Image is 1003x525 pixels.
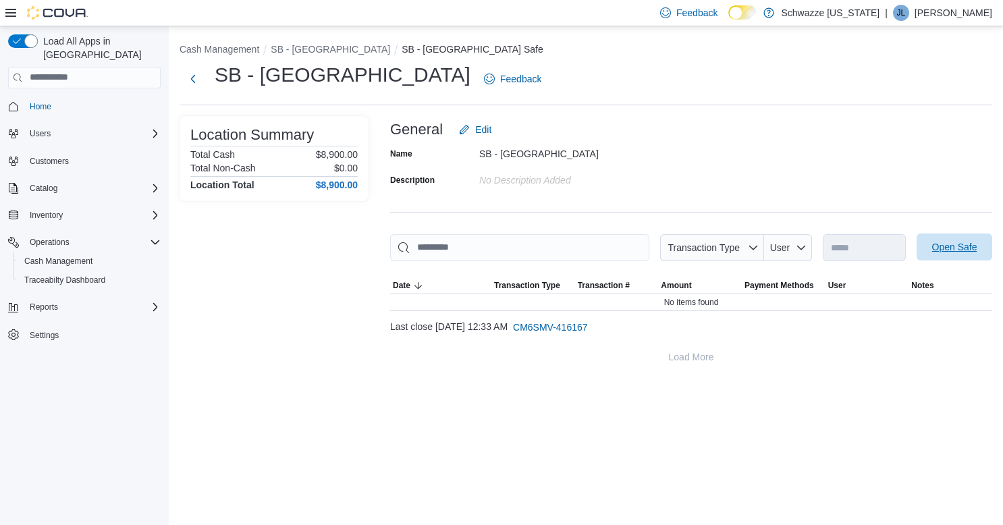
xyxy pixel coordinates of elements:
[3,96,166,116] button: Home
[24,299,63,315] button: Reports
[190,149,235,160] h6: Total Cash
[19,253,161,269] span: Cash Management
[13,271,166,289] button: Traceabilty Dashboard
[334,163,358,173] p: $0.00
[190,127,314,143] h3: Location Summary
[390,175,435,186] label: Description
[669,350,714,364] span: Load More
[24,126,56,142] button: Users
[30,330,59,341] span: Settings
[500,72,541,86] span: Feedback
[668,242,740,253] span: Transaction Type
[3,298,166,316] button: Reports
[742,277,825,294] button: Payment Methods
[24,98,161,115] span: Home
[30,237,70,248] span: Operations
[575,277,659,294] button: Transaction #
[744,280,814,291] span: Payment Methods
[3,124,166,143] button: Users
[578,280,630,291] span: Transaction #
[676,6,717,20] span: Feedback
[454,116,497,143] button: Edit
[661,280,691,291] span: Amount
[728,5,757,20] input: Dark Mode
[781,5,879,21] p: Schwazze [US_STATE]
[30,156,69,167] span: Customers
[30,128,51,139] span: Users
[24,234,161,250] span: Operations
[180,43,992,59] nav: An example of EuiBreadcrumbs
[764,234,812,261] button: User
[24,126,161,142] span: Users
[932,240,977,254] span: Open Safe
[27,6,88,20] img: Cova
[479,65,547,92] a: Feedback
[24,299,161,315] span: Reports
[190,163,256,173] h6: Total Non-Cash
[508,314,593,341] button: CM6SMV-416167
[24,327,64,343] a: Settings
[893,5,909,21] div: John Lieder
[24,180,63,196] button: Catalog
[19,272,111,288] a: Traceabilty Dashboard
[30,302,58,312] span: Reports
[316,149,358,160] p: $8,900.00
[513,321,588,334] span: CM6SMV-416167
[402,44,543,55] button: SB - [GEOGRAPHIC_DATA] Safe
[393,280,410,291] span: Date
[390,148,412,159] label: Name
[180,44,259,55] button: Cash Management
[3,325,166,344] button: Settings
[390,343,992,370] button: Load More
[24,234,75,250] button: Operations
[660,234,764,261] button: Transaction Type
[3,206,166,225] button: Inventory
[316,179,358,190] h4: $8,900.00
[909,277,992,294] button: Notes
[390,314,992,341] div: Last close [DATE] 12:33 AM
[24,207,161,223] span: Inventory
[271,44,390,55] button: SB - [GEOGRAPHIC_DATA]
[24,153,74,169] a: Customers
[897,5,906,21] span: JL
[3,233,166,252] button: Operations
[3,179,166,198] button: Catalog
[491,277,575,294] button: Transaction Type
[30,183,57,194] span: Catalog
[390,277,491,294] button: Date
[24,207,68,223] button: Inventory
[770,242,790,253] span: User
[215,61,470,88] h1: SB - [GEOGRAPHIC_DATA]
[479,169,660,186] div: No Description added
[24,180,161,196] span: Catalog
[915,5,992,21] p: [PERSON_NAME]
[664,297,719,308] span: No items found
[180,65,207,92] button: Next
[8,91,161,380] nav: Complex example
[885,5,888,21] p: |
[825,277,909,294] button: User
[190,179,254,190] h4: Location Total
[390,234,649,261] input: This is a search bar. As you type, the results lower in the page will automatically filter.
[911,280,933,291] span: Notes
[475,123,491,136] span: Edit
[24,275,105,285] span: Traceabilty Dashboard
[24,256,92,267] span: Cash Management
[658,277,742,294] button: Amount
[917,233,992,260] button: Open Safe
[38,34,161,61] span: Load All Apps in [GEOGRAPHIC_DATA]
[24,153,161,169] span: Customers
[828,280,846,291] span: User
[494,280,560,291] span: Transaction Type
[30,210,63,221] span: Inventory
[19,272,161,288] span: Traceabilty Dashboard
[19,253,98,269] a: Cash Management
[24,326,161,343] span: Settings
[479,143,660,159] div: SB - [GEOGRAPHIC_DATA]
[3,151,166,171] button: Customers
[30,101,51,112] span: Home
[24,99,57,115] a: Home
[390,121,443,138] h3: General
[13,252,166,271] button: Cash Management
